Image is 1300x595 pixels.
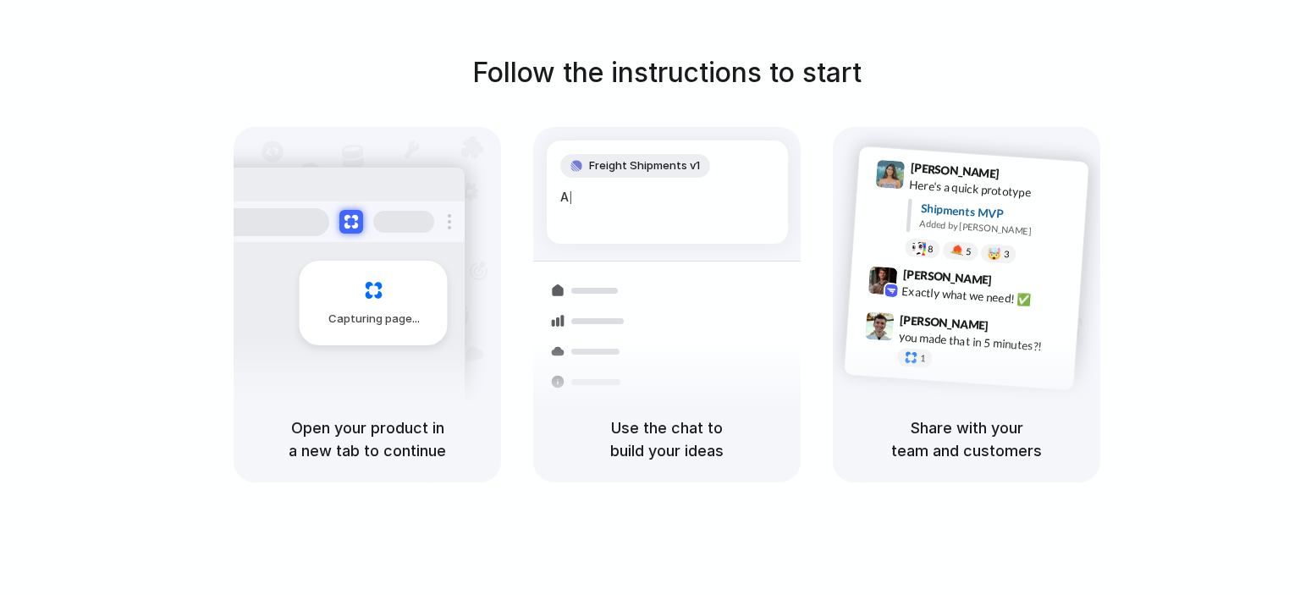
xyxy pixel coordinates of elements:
h5: Share with your team and customers [853,416,1080,462]
div: 🤯 [988,248,1002,261]
span: [PERSON_NAME] [902,265,992,289]
span: 1 [920,354,926,363]
span: [PERSON_NAME] [900,311,989,335]
span: [PERSON_NAME] [910,158,1000,183]
div: Exactly what we need! ✅ [901,283,1071,311]
span: 9:42 AM [997,273,1032,294]
span: 9:47 AM [994,319,1028,339]
span: 5 [966,247,972,256]
span: 8 [928,245,934,254]
span: Capturing page [328,311,422,328]
span: | [569,190,573,204]
div: A [560,188,774,207]
div: Added by [PERSON_NAME] [919,217,1075,241]
h1: Follow the instructions to start [472,52,862,93]
span: 9:41 AM [1005,167,1039,187]
div: Shipments MVP [920,200,1077,228]
div: you made that in 5 minutes?! [898,328,1067,357]
h5: Use the chat to build your ideas [554,416,780,462]
span: 3 [1004,250,1010,259]
div: Here's a quick prototype [909,176,1078,205]
h5: Open your product in a new tab to continue [254,416,481,462]
span: Freight Shipments v1 [589,157,700,174]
